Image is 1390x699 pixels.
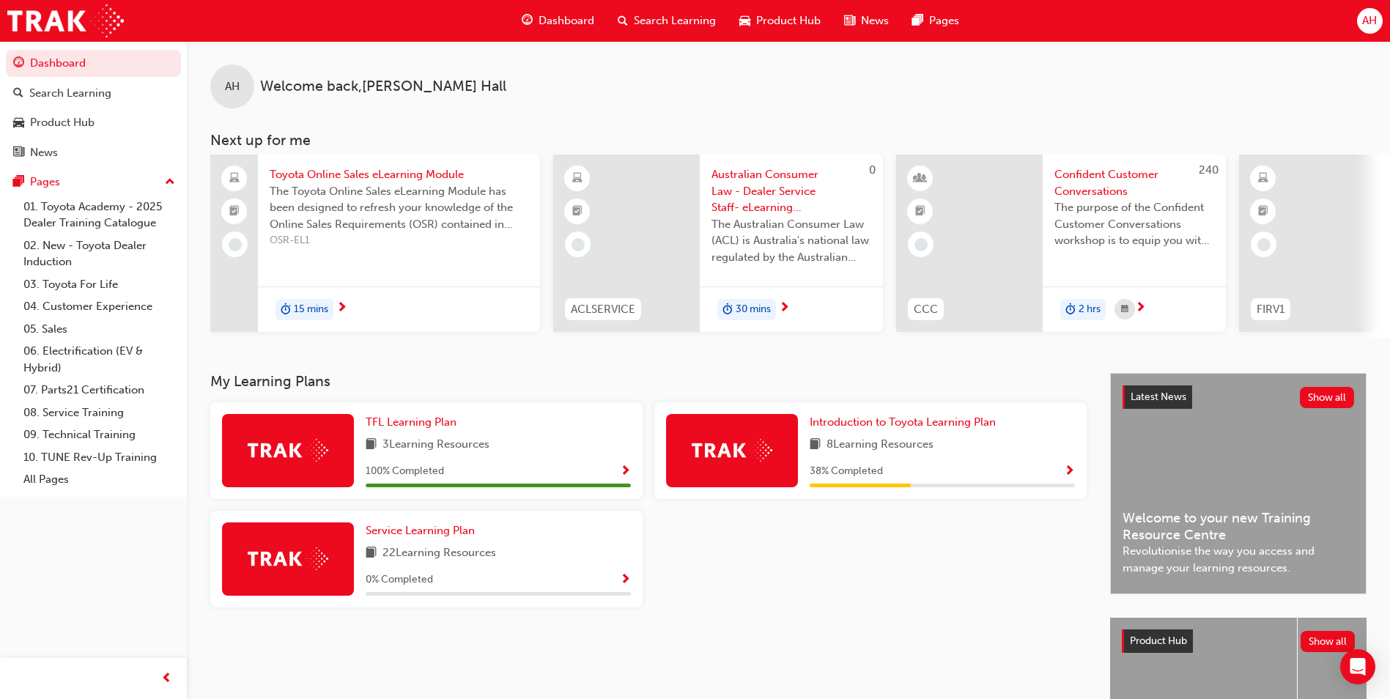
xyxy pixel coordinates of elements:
[225,78,240,95] span: AH
[1131,391,1186,403] span: Latest News
[620,465,631,478] span: Show Progress
[366,572,433,588] span: 0 % Completed
[1135,302,1146,315] span: next-icon
[844,12,855,30] span: news-icon
[210,155,540,332] a: Toyota Online Sales eLearning ModuleThe Toyota Online Sales eLearning Module has been designed to...
[539,12,594,29] span: Dashboard
[366,463,444,480] span: 100 % Completed
[366,436,377,454] span: book-icon
[366,414,462,431] a: TFL Learning Plan
[1054,199,1214,249] span: The purpose of the Confident Customer Conversations workshop is to equip you with tools to commun...
[30,174,60,191] div: Pages
[1257,238,1271,251] span: learningRecordVerb_NONE-icon
[229,169,240,188] span: laptop-icon
[6,47,181,169] button: DashboardSearch LearningProduct HubNews
[336,302,347,315] span: next-icon
[248,439,328,462] img: Trak
[1199,163,1219,177] span: 240
[281,300,291,319] span: duration-icon
[736,301,771,318] span: 30 mins
[1130,635,1187,647] span: Product Hub
[634,12,716,29] span: Search Learning
[553,155,883,332] a: 0ACLSERVICEAustralian Consumer Law - Dealer Service Staff- eLearning ModuleThe Australian Consume...
[13,87,23,100] span: search-icon
[29,85,111,102] div: Search Learning
[18,196,181,234] a: 01. Toyota Academy - 2025 Dealer Training Catalogue
[1110,373,1367,594] a: Latest NewsShow allWelcome to your new Training Resource CentreRevolutionise the way you access a...
[382,436,489,454] span: 3 Learning Resources
[1079,301,1101,318] span: 2 hrs
[1300,387,1355,408] button: Show all
[18,424,181,446] a: 09. Technical Training
[810,436,821,454] span: book-icon
[7,4,124,37] img: Trak
[18,402,181,424] a: 08. Service Training
[810,463,883,480] span: 38 % Completed
[382,544,496,563] span: 22 Learning Resources
[30,144,58,161] div: News
[896,155,1226,332] a: 240CCCConfident Customer ConversationsThe purpose of the Confident Customer Conversations worksho...
[1123,543,1354,576] span: Revolutionise the way you access and manage your learning resources.
[270,166,528,183] span: Toyota Online Sales eLearning Module
[13,176,24,189] span: pages-icon
[248,547,328,570] img: Trak
[832,6,901,36] a: news-iconNews
[294,301,328,318] span: 15 mins
[915,202,925,221] span: booktick-icon
[1054,166,1214,199] span: Confident Customer Conversations
[1357,8,1383,34] button: AH
[1123,510,1354,543] span: Welcome to your new Training Resource Centre
[711,216,871,266] span: The Australian Consumer Law (ACL) is Australia's national law regulated by the Australian Competi...
[18,318,181,341] a: 05. Sales
[18,379,181,402] a: 07. Parts21 Certification
[18,273,181,296] a: 03. Toyota For Life
[1064,462,1075,481] button: Show Progress
[6,169,181,196] button: Pages
[1123,385,1354,409] a: Latest NewsShow all
[1340,649,1375,684] div: Open Intercom Messenger
[914,301,938,318] span: CCC
[606,6,728,36] a: search-iconSearch Learning
[366,524,475,537] span: Service Learning Plan
[929,12,959,29] span: Pages
[1121,300,1128,319] span: calendar-icon
[30,114,95,131] div: Product Hub
[692,439,772,462] img: Trak
[1301,631,1356,652] button: Show all
[1258,169,1268,188] span: learningResourceType_ELEARNING-icon
[18,234,181,273] a: 02. New - Toyota Dealer Induction
[1122,629,1355,653] a: Product HubShow all
[711,166,871,216] span: Australian Consumer Law - Dealer Service Staff- eLearning Module
[572,169,583,188] span: learningResourceType_ELEARNING-icon
[366,522,481,539] a: Service Learning Plan
[270,232,528,249] span: OSR-EL1
[779,302,790,315] span: next-icon
[571,301,635,318] span: ACLSERVICE
[229,238,242,251] span: learningRecordVerb_NONE-icon
[165,173,175,192] span: up-icon
[739,12,750,30] span: car-icon
[915,169,925,188] span: learningResourceType_INSTRUCTOR_LED-icon
[161,670,172,688] span: prev-icon
[1065,300,1076,319] span: duration-icon
[912,12,923,30] span: pages-icon
[810,415,996,429] span: Introduction to Toyota Learning Plan
[366,544,377,563] span: book-icon
[620,574,631,587] span: Show Progress
[6,80,181,107] a: Search Learning
[18,340,181,379] a: 06. Electrification (EV & Hybrid)
[18,295,181,318] a: 04. Customer Experience
[810,414,1002,431] a: Introduction to Toyota Learning Plan
[13,57,24,70] span: guage-icon
[901,6,971,36] a: pages-iconPages
[187,132,1390,149] h3: Next up for me
[260,78,506,95] span: Welcome back , [PERSON_NAME] Hall
[18,468,181,491] a: All Pages
[6,109,181,136] a: Product Hub
[620,571,631,589] button: Show Progress
[572,238,585,251] span: learningRecordVerb_NONE-icon
[1362,12,1377,29] span: AH
[722,300,733,319] span: duration-icon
